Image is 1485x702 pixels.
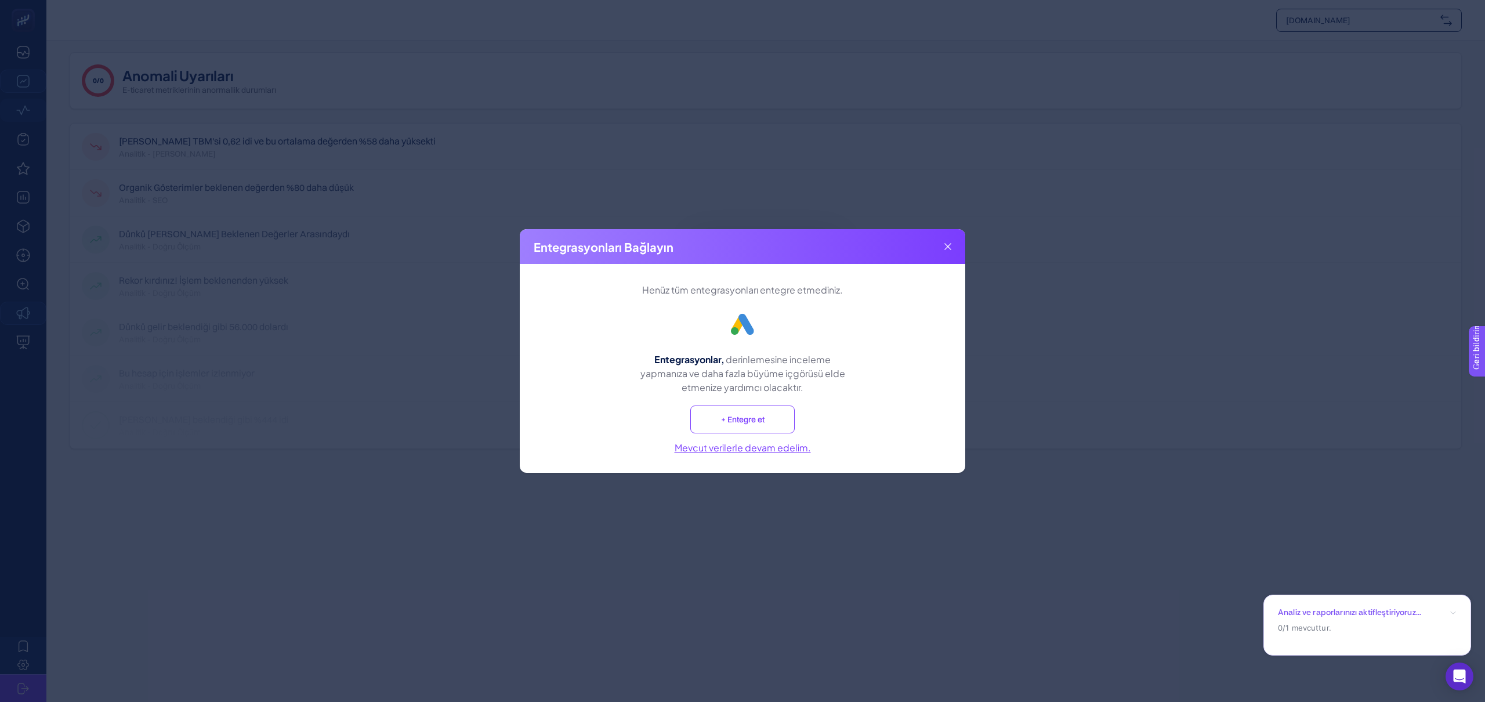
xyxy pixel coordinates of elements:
button: + Entegre et [690,406,795,433]
div: Intercom Messenger'ı açın [1446,663,1473,690]
font: Entegrasyonlar, [654,351,725,367]
font: + Entegre et [721,414,765,425]
font: Analiz ve raporlarınızı aktifleştiriyoruz... [1278,607,1421,617]
font: Mevcut verilerle devam edelim. [675,439,811,455]
font: Entegrasyonları Bağlayın [534,237,673,256]
font: 0/1 mevcuttur. [1278,623,1331,632]
font: Geri bildirim [7,3,53,12]
button: Mevcut verilerle devam edelim. [675,440,811,454]
font: Henüz tüm entegrasyonları entegre etmediniz. [642,281,843,297]
font: derinlemesine inceleme yapmanıza ve daha fazla büyüme içgörüsü elde etmenize yardımcı olacaktır. [640,351,845,395]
